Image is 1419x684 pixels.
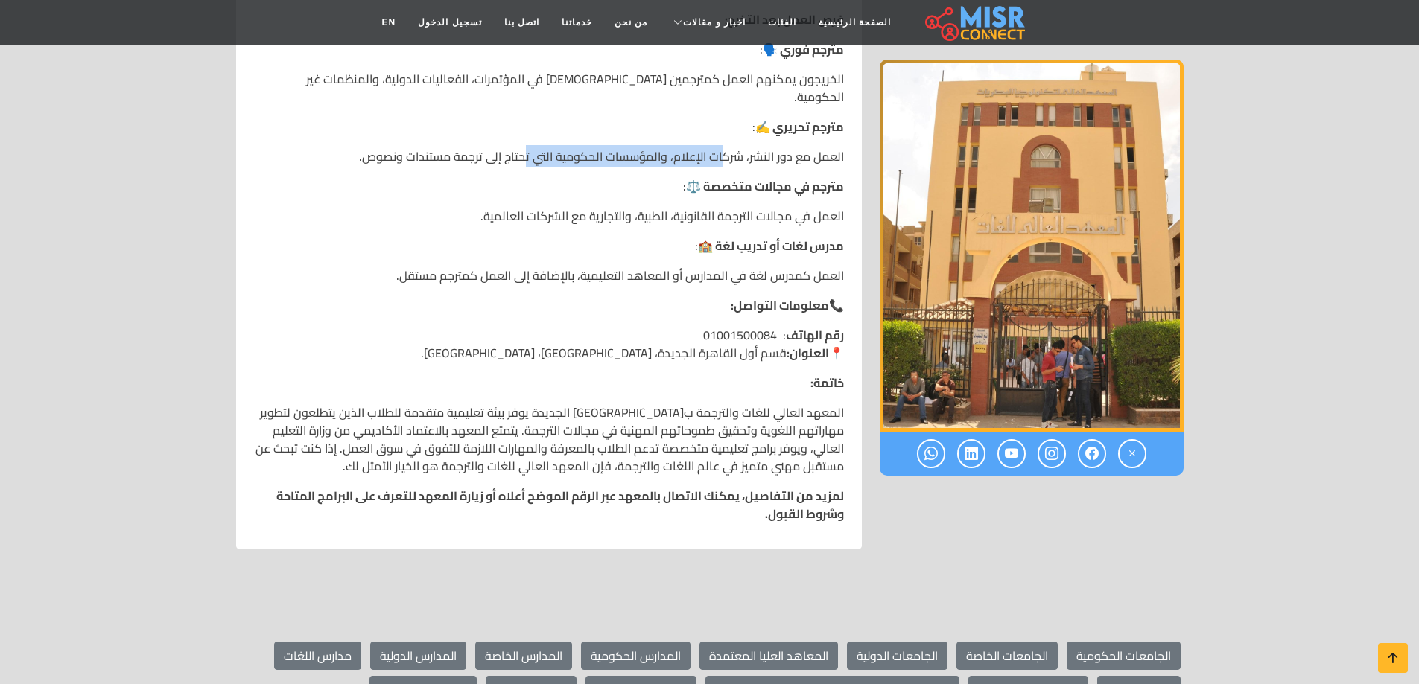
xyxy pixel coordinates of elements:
[686,175,844,197] strong: مترجم في مجالات متخصصة ⚖️
[880,60,1184,432] img: المعهد العالي للغات والترجمة بمصر الجديدة
[787,342,829,364] strong: العنوان:
[731,294,829,316] strong: معلومات التواصل:
[807,8,902,36] a: الصفحة الرئيسية
[254,296,844,314] p: 📞
[956,642,1058,670] a: الجامعات الخاصة
[407,8,492,36] a: تسجيل الدخول
[786,324,844,346] strong: رقم الهاتف
[254,177,844,195] p: :
[254,207,844,225] p: العمل في مجالات الترجمة القانونية، الطبية، والتجارية مع الشركات العالمية.
[254,403,844,475] p: المعهد العالي للغات والترجمة ب[GEOGRAPHIC_DATA] الجديدة يوفر بيئة تعليمية متقدمة للطلاب الذين يتط...
[1067,642,1181,670] a: الجامعات الحكومية
[254,147,844,165] p: العمل مع دور النشر، شركات الإعلام، والمؤسسات الحكومية التي تحتاج إلى ترجمة مستندات ونصوص.
[370,642,466,670] a: المدارس الدولية
[276,485,844,525] strong: لمزيد من التفاصيل، يمكنك الاتصال بالمعهد عبر الرقم الموضح أعلاه أو زيارة المعهد للتعرف على البرام...
[603,8,658,36] a: من نحن
[550,8,603,36] a: خدماتنا
[880,60,1184,432] div: 1 / 1
[254,326,844,362] p: : 01001500084 📍 قسم أول القاهرة الجديدة، [GEOGRAPHIC_DATA]، [GEOGRAPHIC_DATA].
[581,642,691,670] a: المدارس الحكومية
[254,40,844,58] p: :
[493,8,550,36] a: اتصل بنا
[757,8,807,36] a: الفئات
[254,237,844,255] p: :
[699,642,838,670] a: المعاهد العليا المعتمدة
[254,266,844,284] p: العمل كمدرس لغة في المدارس أو المعاهد التعليمية، بالإضافة إلى العمل كمترجم مستقل.
[847,642,947,670] a: الجامعات الدولية
[254,118,844,135] p: :
[274,642,361,670] a: مدارس اللغات
[658,8,757,36] a: اخبار و مقالات
[698,234,844,257] strong: مدرس لغات أو تدريب لغة 🏫
[763,38,844,60] strong: مترجم فوري 🗣️
[254,70,844,106] p: الخريجون يمكنهم العمل كمترجمين [DEMOGRAPHIC_DATA] في المؤتمرات، الفعاليات الدولية، والمنظمات غير ...
[755,115,844,138] strong: مترجم تحريري ✍️
[371,8,407,36] a: EN
[475,642,572,670] a: المدارس الخاصة
[925,4,1025,41] img: main.misr_connect
[683,16,746,29] span: اخبار و مقالات
[810,371,844,394] strong: خاتمة:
